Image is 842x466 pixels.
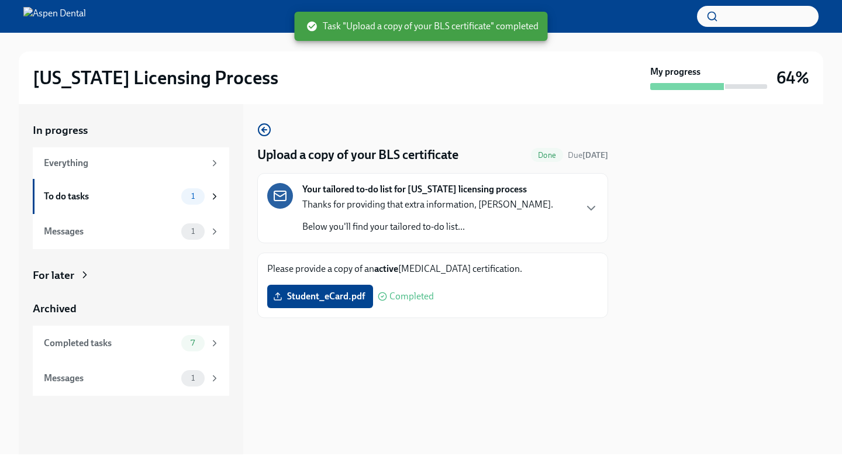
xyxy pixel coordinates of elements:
[777,67,809,88] h3: 64%
[531,151,563,160] span: Done
[302,220,553,233] p: Below you'll find your tailored to-do list...
[44,372,177,385] div: Messages
[257,146,458,164] h4: Upload a copy of your BLS certificate
[33,66,278,89] h2: [US_STATE] Licensing Process
[184,339,202,347] span: 7
[33,268,229,283] a: For later
[33,301,229,316] a: Archived
[267,263,598,275] p: Please provide a copy of an [MEDICAL_DATA] certification.
[23,7,86,26] img: Aspen Dental
[33,361,229,396] a: Messages1
[568,150,608,160] span: Due
[306,20,539,33] span: Task "Upload a copy of your BLS certificate" completed
[33,214,229,249] a: Messages1
[184,374,202,382] span: 1
[302,183,527,196] strong: Your tailored to-do list for [US_STATE] licensing process
[33,179,229,214] a: To do tasks1
[33,326,229,361] a: Completed tasks7
[302,198,553,211] p: Thanks for providing that extra information, [PERSON_NAME].
[44,225,177,238] div: Messages
[374,263,398,274] strong: active
[184,227,202,236] span: 1
[650,65,700,78] strong: My progress
[267,285,373,308] label: Student_eCard.pdf
[184,192,202,201] span: 1
[568,150,608,161] span: August 27th, 2025 10:00
[44,157,205,170] div: Everything
[33,147,229,179] a: Everything
[33,268,74,283] div: For later
[44,190,177,203] div: To do tasks
[389,292,434,301] span: Completed
[582,150,608,160] strong: [DATE]
[33,123,229,138] a: In progress
[44,337,177,350] div: Completed tasks
[275,291,365,302] span: Student_eCard.pdf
